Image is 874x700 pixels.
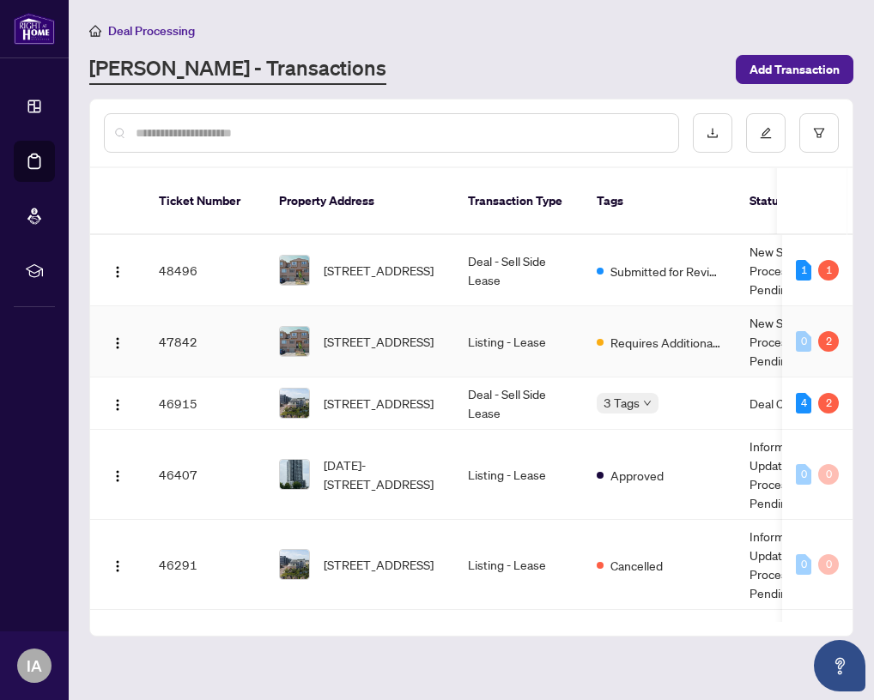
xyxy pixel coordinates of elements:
[760,127,772,139] span: edit
[454,610,583,700] td: Deal - Buy Side Sale
[280,327,309,356] img: thumbnail-img
[610,466,664,485] span: Approved
[104,461,131,488] button: Logo
[324,394,434,413] span: [STREET_ADDRESS]
[454,235,583,306] td: Deal - Sell Side Lease
[145,168,265,235] th: Ticket Number
[454,306,583,377] td: Listing - Lease
[818,554,839,575] div: 0
[145,430,265,520] td: 46407
[454,377,583,430] td: Deal - Sell Side Lease
[736,430,865,520] td: Information Updated - Processing Pending
[324,555,434,574] span: [STREET_ADDRESS]
[111,469,124,483] img: Logo
[707,127,719,139] span: download
[583,168,736,235] th: Tags
[265,168,454,235] th: Property Address
[643,399,652,407] span: down
[796,393,811,413] div: 4
[145,306,265,377] td: 47842
[27,654,42,678] span: IA
[104,551,131,578] button: Logo
[610,262,722,281] span: Submitted for Review
[736,168,865,235] th: Status
[89,54,386,85] a: [PERSON_NAME] - Transactions
[610,556,663,575] span: Cancelled
[280,550,309,579] img: thumbnail-img
[750,56,840,83] span: Add Transaction
[818,393,839,413] div: 2
[104,389,131,417] button: Logo
[324,456,440,493] span: [DATE]-[STREET_ADDRESS]
[145,235,265,306] td: 48496
[324,332,434,351] span: [STREET_ADDRESS]
[454,168,583,235] th: Transaction Type
[111,336,124,350] img: Logo
[796,554,811,575] div: 0
[736,235,865,306] td: New Submission - Processing Pending
[746,113,786,153] button: edit
[818,331,839,352] div: 2
[14,13,55,45] img: logo
[145,520,265,610] td: 46291
[108,23,195,39] span: Deal Processing
[736,520,865,610] td: Information Updated - Processing Pending
[796,260,811,281] div: 1
[324,261,434,280] span: [STREET_ADDRESS]
[818,464,839,485] div: 0
[454,430,583,520] td: Listing - Lease
[604,393,640,413] span: 3 Tags
[145,377,265,430] td: 46915
[736,306,865,377] td: New Submission - Processing Pending
[111,265,124,279] img: Logo
[111,559,124,573] img: Logo
[736,377,865,430] td: Deal Closed
[280,389,309,418] img: thumbnail-img
[736,55,853,84] button: Add Transaction
[818,260,839,281] div: 1
[280,256,309,285] img: thumbnail-img
[693,113,732,153] button: download
[814,640,865,691] button: Open asap
[104,256,131,284] button: Logo
[610,333,722,352] span: Requires Additional Docs
[813,127,825,139] span: filter
[111,398,124,412] img: Logo
[104,328,131,355] button: Logo
[796,464,811,485] div: 0
[736,610,865,700] td: Information Updated - Processing Pending
[454,520,583,610] td: Listing - Lease
[280,460,309,489] img: thumbnail-img
[145,610,265,700] td: 45624
[796,331,811,352] div: 0
[89,25,101,37] span: home
[799,113,839,153] button: filter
